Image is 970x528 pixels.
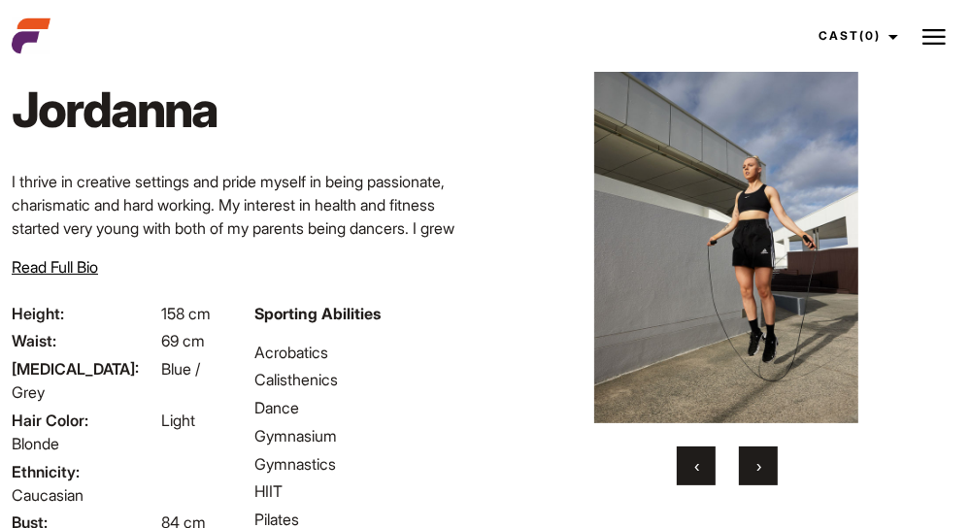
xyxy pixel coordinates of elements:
[254,396,474,419] li: Dance
[801,10,910,62] a: Cast(0)
[12,255,98,279] button: Read Full Bio
[12,257,98,277] span: Read Full Bio
[12,460,157,483] span: Ethnicity:
[161,304,211,323] span: 158 cm
[12,409,157,432] span: Hair Color:
[254,341,474,364] li: Acrobatics
[12,170,474,286] p: I thrive in creative settings and pride myself in being passionate, charismatic and hard working....
[756,456,761,476] span: Next
[530,27,921,423] img: IMG_1985 low
[254,452,474,476] li: Gymnastics
[12,329,157,352] span: Waist:
[254,304,381,323] strong: Sporting Abilities
[922,25,946,49] img: Burger icon
[254,479,474,503] li: HIIT
[694,456,699,476] span: Previous
[254,368,474,391] li: Calisthenics
[12,357,157,380] span: [MEDICAL_DATA]:
[161,331,205,350] span: 69 cm
[254,424,474,447] li: Gymnasium
[12,411,195,453] span: Light Blonde
[12,485,84,505] span: Caucasian
[12,81,217,139] h1: Jordanna
[12,16,50,55] img: cropped-aefm-brand-fav-22-square.png
[12,302,157,325] span: Height:
[859,28,881,43] span: (0)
